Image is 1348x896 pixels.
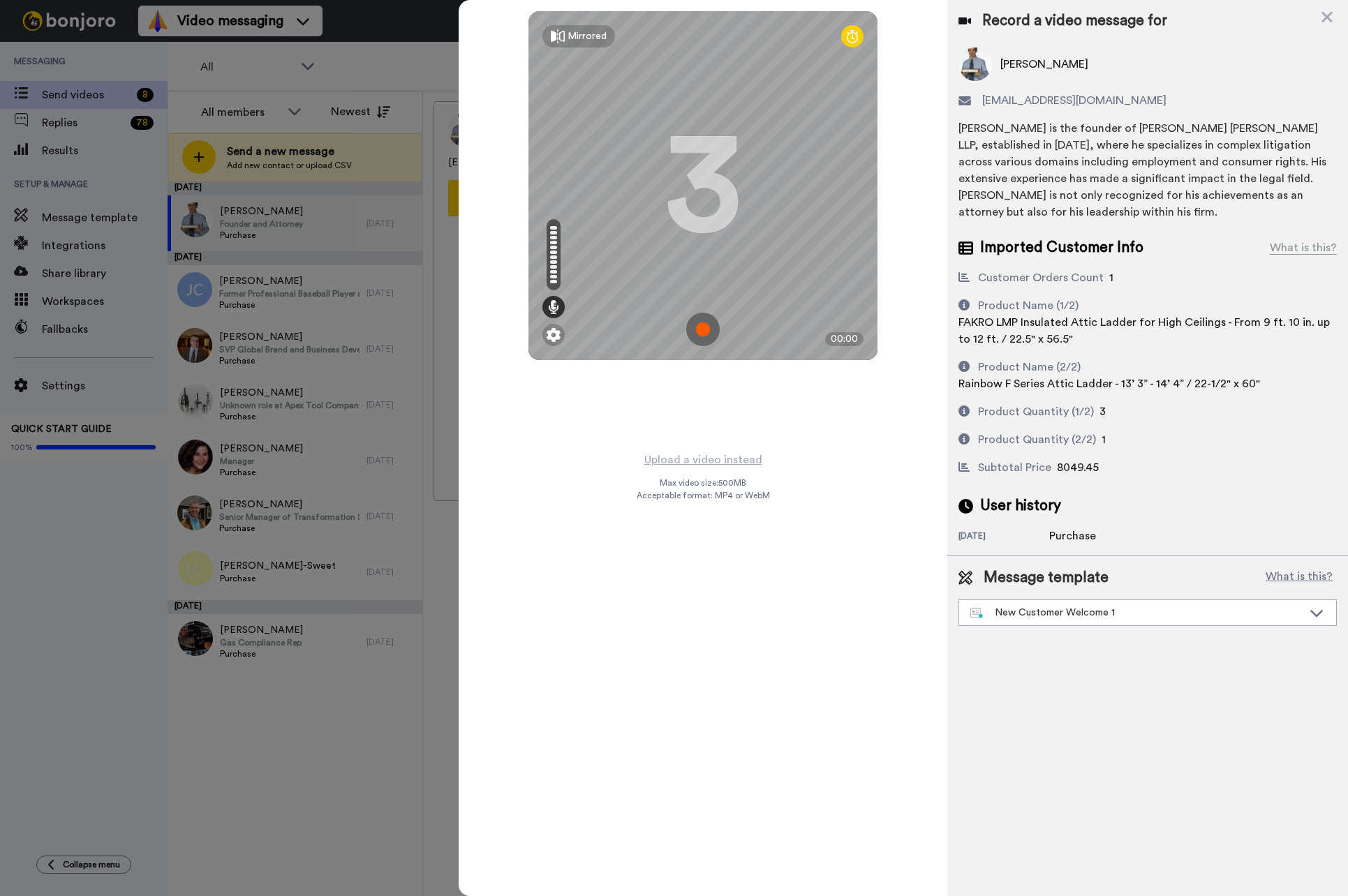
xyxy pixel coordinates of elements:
[547,328,561,342] img: ic_gear.svg
[1102,434,1106,445] span: 1
[958,317,1330,345] span: FAKRO LMP Insulated Attic Ladder for High Ceilings - From 9 ft. 10 in. up to 12 ft. / 22.5" x 56.5"
[982,92,1166,109] span: [EMAIL_ADDRESS][DOMAIN_NAME]
[978,431,1096,448] div: Product Quantity (2/2)
[978,459,1051,476] div: Subtotal Price
[980,495,1061,516] span: User history
[970,608,984,619] img: nextgen-template.svg
[1270,239,1337,256] div: What is this?
[660,477,746,488] span: Max video size: 500 MB
[1057,462,1099,473] span: 8049.45
[980,237,1143,258] span: Imported Customer Info
[1109,272,1113,283] span: 1
[970,606,1303,620] div: New Customer Welcome 1
[1099,406,1106,417] span: 3
[958,378,1260,389] span: Rainbow F Series Attic Ladder - 13’ 3” - 14’ 4” / 22-1/2" x 60"
[1049,528,1119,544] div: Purchase
[665,133,741,238] div: 3
[978,359,1081,375] div: Product Name (2/2)
[978,297,1079,314] div: Product Name (1/2)
[958,530,1049,544] div: [DATE]
[637,490,770,501] span: Acceptable format: MP4 or WebM
[958,120,1337,221] div: [PERSON_NAME] is the founder of [PERSON_NAME] [PERSON_NAME] LLP, established in [DATE], where he ...
[640,451,766,469] button: Upload a video instead
[978,269,1104,286] div: Customer Orders Count
[984,567,1109,588] span: Message template
[978,403,1094,420] div: Product Quantity (1/2)
[825,332,864,346] div: 00:00
[1261,567,1337,588] button: What is this?
[686,313,720,346] img: ic_record_start.svg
